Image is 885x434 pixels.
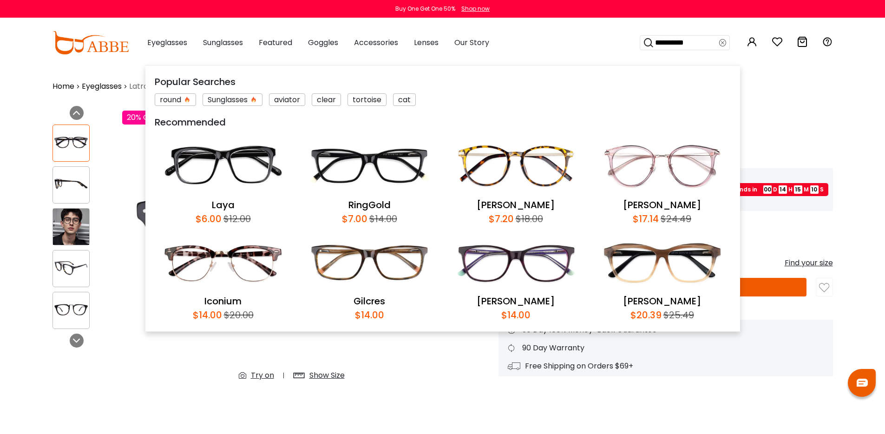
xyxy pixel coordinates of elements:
span: Ends in [736,185,762,194]
img: like [819,283,829,293]
span: H [788,185,793,194]
img: Callie [447,134,584,198]
a: [PERSON_NAME] [623,198,701,211]
div: $25.49 [662,308,694,322]
div: $6.00 [196,212,222,226]
div: $24.49 [659,212,691,226]
span: Accessories [354,37,398,48]
span: 15 [794,185,802,194]
a: Eyeglasses [82,81,122,92]
img: Latrobe Tortoise Acetate Eyeglasses , NosePads Frames from ABBE Glasses [53,209,89,245]
div: Recommended [155,115,731,129]
div: $12.00 [222,212,251,226]
span: 00 [763,185,772,194]
img: abbeglasses.com [52,31,129,54]
a: Laya [212,198,235,211]
div: tortoise [347,93,387,106]
span: S [820,185,824,194]
div: $14.00 [193,308,222,322]
div: cat [393,93,416,106]
span: D [773,185,777,194]
div: Show Size [309,370,345,381]
img: Latrobe Tortoise Acetate Eyeglasses , NosePads Frames from ABBE Glasses [122,106,461,388]
div: $14.00 [355,308,384,322]
div: Try on [251,370,274,381]
a: [PERSON_NAME] [477,198,555,211]
span: Latrobe [129,81,158,92]
div: Find your size [785,257,833,269]
div: $14.00 [501,308,531,322]
img: Latrobe Tortoise Acetate Eyeglasses , NosePads Frames from ABBE Glasses [53,176,89,194]
div: $14.00 [367,212,397,226]
div: Sunglasses [203,93,262,106]
img: chat [857,379,868,387]
div: $20.39 [630,308,662,322]
a: RingGold [348,198,391,211]
span: Our Story [454,37,489,48]
span: Goggles [308,37,338,48]
img: Sonia [594,230,731,295]
div: Free Shipping on Orders $69+ [508,361,824,372]
div: $7.20 [489,212,514,226]
img: Iconium [155,230,292,295]
img: Latrobe Tortoise Acetate Eyeglasses , NosePads Frames from ABBE Glasses [53,134,89,152]
img: RingGold [301,134,438,198]
div: aviator [269,93,305,106]
a: [PERSON_NAME] [623,295,701,308]
span: Sunglasses [203,37,243,48]
img: Latrobe Tortoise Acetate Eyeglasses , NosePads Frames from ABBE Glasses [53,301,89,319]
span: 10 [810,185,819,194]
a: Home [52,81,74,92]
div: Popular Searches [155,75,731,89]
div: Shop now [461,5,490,13]
div: clear [312,93,341,106]
img: Naomi [594,134,731,198]
span: Eyeglasses [147,37,187,48]
img: Gilcres [301,230,438,295]
div: Buy One Get One 50% [395,5,455,13]
span: 14 [779,185,787,194]
a: [PERSON_NAME] [477,295,555,308]
div: round [155,93,196,106]
div: 20% OFF [122,111,162,125]
span: M [804,185,809,194]
a: Shop now [457,5,490,13]
div: $20.00 [222,308,254,322]
a: Iconium [204,295,242,308]
span: Featured [259,37,292,48]
div: $7.00 [342,212,367,226]
img: Laya [155,134,292,198]
img: Latrobe Tortoise Acetate Eyeglasses , NosePads Frames from ABBE Glasses [53,259,89,277]
a: Gilcres [354,295,385,308]
div: $17.14 [633,212,659,226]
span: Lenses [414,37,439,48]
div: $18.00 [514,212,543,226]
img: Hibbard [447,230,584,295]
div: 90 Day Warranty [508,342,824,354]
